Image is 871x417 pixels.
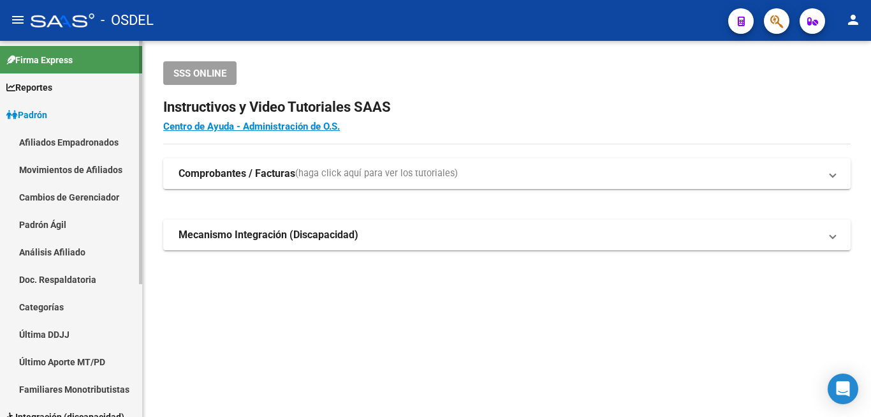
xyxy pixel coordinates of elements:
mat-expansion-panel-header: Comprobantes / Facturas(haga click aquí para ver los tutoriales) [163,158,851,189]
mat-icon: menu [10,12,26,27]
span: SSS ONLINE [173,68,226,79]
strong: Mecanismo Integración (Discapacidad) [179,228,358,242]
div: Open Intercom Messenger [828,374,858,404]
span: Firma Express [6,53,73,67]
h2: Instructivos y Video Tutoriales SAAS [163,95,851,119]
button: SSS ONLINE [163,61,237,85]
strong: Comprobantes / Facturas [179,167,295,181]
span: - OSDEL [101,6,154,34]
span: Padrón [6,108,47,122]
mat-icon: person [845,12,861,27]
a: Centro de Ayuda - Administración de O.S. [163,121,340,132]
span: (haga click aquí para ver los tutoriales) [295,167,458,181]
span: Reportes [6,80,52,95]
mat-expansion-panel-header: Mecanismo Integración (Discapacidad) [163,220,851,250]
